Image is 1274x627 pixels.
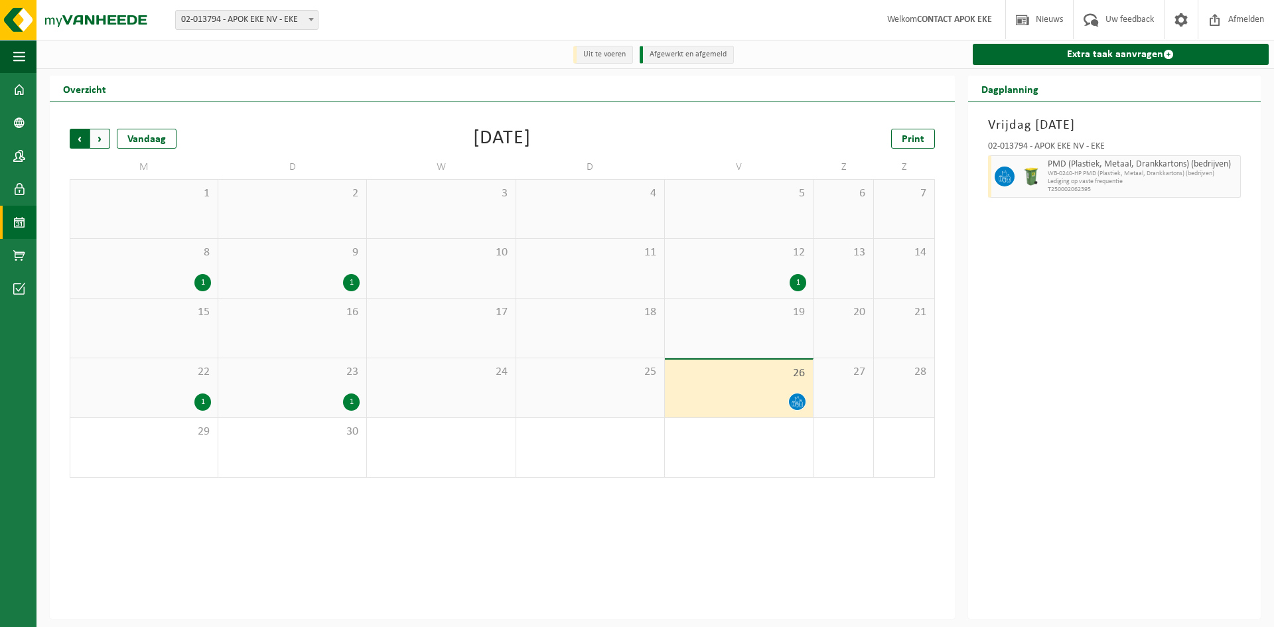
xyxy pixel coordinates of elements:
[523,245,658,260] span: 11
[881,245,927,260] span: 14
[881,305,927,320] span: 21
[874,155,934,179] td: Z
[672,186,806,201] span: 5
[218,155,367,179] td: D
[473,129,531,149] div: [DATE]
[665,155,814,179] td: V
[225,305,360,320] span: 16
[374,365,508,380] span: 24
[343,274,360,291] div: 1
[77,186,211,201] span: 1
[50,76,119,102] h2: Overzicht
[902,134,924,145] span: Print
[820,245,867,260] span: 13
[516,155,665,179] td: D
[1048,186,1237,194] span: T250002062395
[672,366,806,381] span: 26
[973,44,1269,65] a: Extra taak aanvragen
[367,155,516,179] td: W
[573,46,633,64] li: Uit te voeren
[225,186,360,201] span: 2
[988,115,1241,135] h3: Vrijdag [DATE]
[672,245,806,260] span: 12
[77,425,211,439] span: 29
[820,365,867,380] span: 27
[117,129,177,149] div: Vandaag
[374,305,508,320] span: 17
[523,186,658,201] span: 4
[1048,159,1237,170] span: PMD (Plastiek, Metaal, Drankkartons) (bedrijven)
[70,155,218,179] td: M
[374,245,508,260] span: 10
[374,186,508,201] span: 3
[175,10,318,30] span: 02-013794 - APOK EKE NV - EKE
[640,46,734,64] li: Afgewerkt en afgemeld
[77,365,211,380] span: 22
[881,186,927,201] span: 7
[820,305,867,320] span: 20
[225,245,360,260] span: 9
[814,155,874,179] td: Z
[968,76,1052,102] h2: Dagplanning
[917,15,992,25] strong: CONTACT APOK EKE
[1048,178,1237,186] span: Lediging op vaste frequentie
[225,425,360,439] span: 30
[194,274,211,291] div: 1
[77,305,211,320] span: 15
[523,365,658,380] span: 25
[820,186,867,201] span: 6
[176,11,318,29] span: 02-013794 - APOK EKE NV - EKE
[70,129,90,149] span: Vorige
[77,245,211,260] span: 8
[523,305,658,320] span: 18
[194,393,211,411] div: 1
[790,274,806,291] div: 1
[672,305,806,320] span: 19
[891,129,935,149] a: Print
[1048,170,1237,178] span: WB-0240-HP PMD (Plastiek, Metaal, Drankkartons) (bedrijven)
[881,365,927,380] span: 28
[988,142,1241,155] div: 02-013794 - APOK EKE NV - EKE
[90,129,110,149] span: Volgende
[343,393,360,411] div: 1
[225,365,360,380] span: 23
[1021,167,1041,186] img: WB-0240-HPE-GN-50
